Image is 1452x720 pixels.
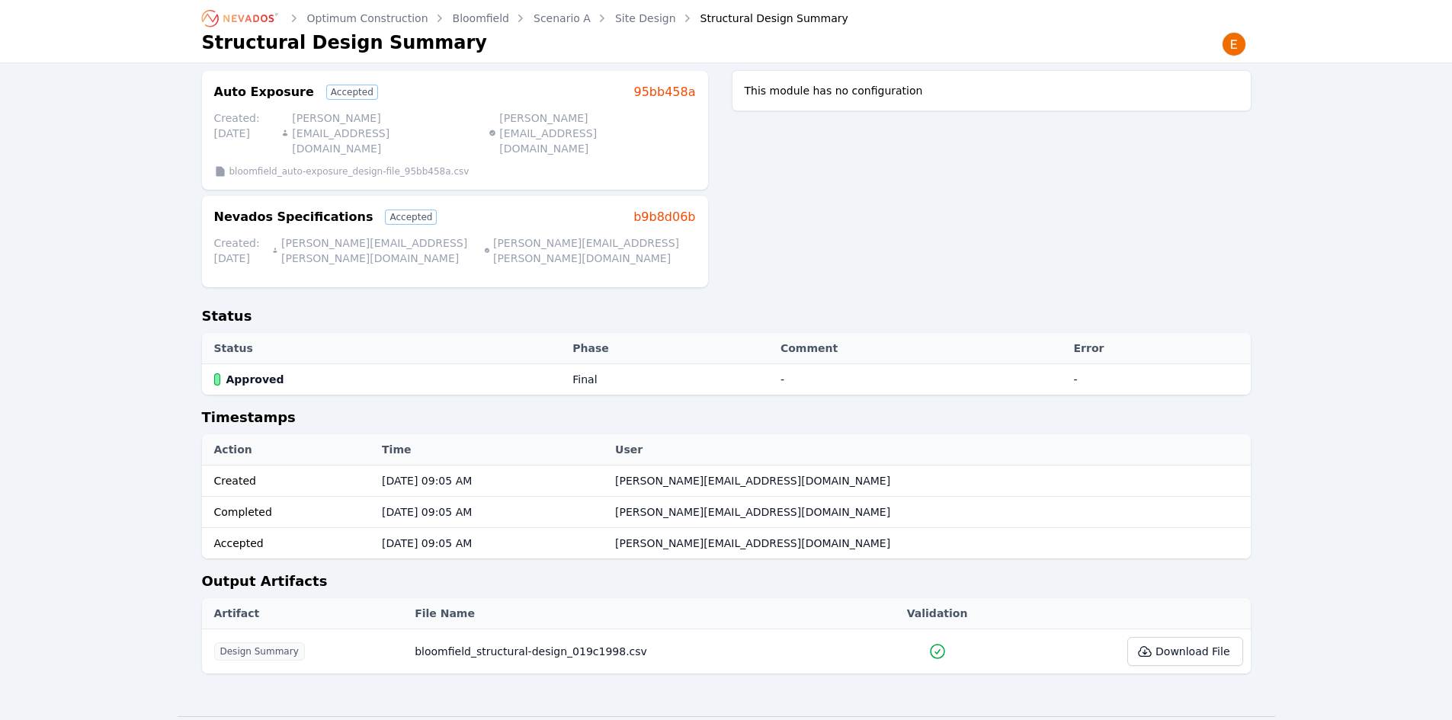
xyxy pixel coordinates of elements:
th: User [607,434,1250,466]
p: Created: [DATE] [214,235,260,266]
td: [DATE] 09:05 AM [374,466,607,497]
a: Optimum Construction [307,11,428,26]
a: Scenario A [534,11,591,26]
button: Download File [1127,637,1242,666]
td: - [1066,364,1251,395]
th: Action [202,434,375,466]
span: bloomfield_structural-design_019c1998.csv [415,645,647,658]
th: Error [1066,333,1251,364]
h3: Nevados Specifications [214,208,373,226]
td: [DATE] 09:05 AM [374,497,607,528]
th: Artifact [202,598,408,629]
td: [DATE] 09:05 AM [374,528,607,559]
p: [PERSON_NAME][EMAIL_ADDRESS][DOMAIN_NAME] [281,110,476,156]
h2: Output Artifacts [202,571,1251,598]
div: Accepted [214,536,367,551]
div: This module has no configuration [732,71,1251,110]
div: Completed [214,504,367,520]
div: Final [572,372,597,387]
span: Approved [226,372,284,387]
p: [PERSON_NAME][EMAIL_ADDRESS][DOMAIN_NAME] [489,110,684,156]
h3: Auto Exposure [214,83,314,101]
div: Completed [928,642,947,661]
a: Site Design [615,11,676,26]
td: [PERSON_NAME][EMAIL_ADDRESS][DOMAIN_NAME] [607,528,1250,559]
p: [PERSON_NAME][EMAIL_ADDRESS][PERSON_NAME][DOMAIN_NAME] [272,235,472,266]
p: Created: [DATE] [214,110,269,156]
th: Comment [773,333,1066,364]
a: 95bb458a [633,83,695,101]
div: Accepted [326,85,378,100]
th: Status [202,333,566,364]
img: Emily Walker [1222,32,1246,56]
td: - [773,364,1066,395]
span: Design Summary [214,642,305,661]
p: bloomfield_auto-exposure_design-file_95bb458a.csv [229,165,470,178]
nav: Breadcrumb [202,6,848,30]
th: Validation [867,598,1008,629]
h1: Structural Design Summary [202,30,487,55]
p: [PERSON_NAME][EMAIL_ADDRESS][PERSON_NAME][DOMAIN_NAME] [484,235,684,266]
a: Bloomfield [453,11,509,26]
td: [PERSON_NAME][EMAIL_ADDRESS][DOMAIN_NAME] [607,497,1250,528]
h2: Timestamps [202,407,1251,434]
div: Structural Design Summary [679,11,848,26]
a: b9b8d06b [633,208,695,226]
th: Phase [565,333,773,364]
td: [PERSON_NAME][EMAIL_ADDRESS][DOMAIN_NAME] [607,466,1250,497]
th: Time [374,434,607,466]
h2: Status [202,306,1251,333]
div: Accepted [385,210,437,225]
th: File Name [407,598,867,629]
div: Created [214,473,367,488]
